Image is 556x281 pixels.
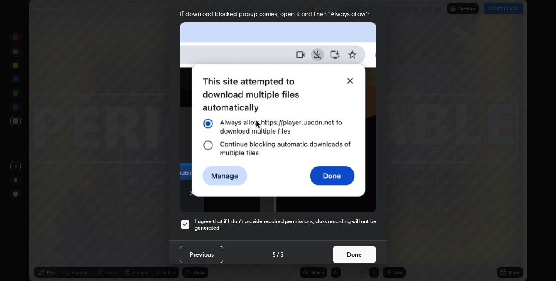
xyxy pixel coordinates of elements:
button: Done [333,246,376,263]
img: downloads-permission-blocked.gif [180,22,376,212]
h4: / [277,250,279,259]
h4: 5 [272,250,276,259]
h4: 5 [280,250,284,259]
span: If download blocked popup comes, open it and then "Always allow": [180,10,376,18]
h5: I agree that if I don't provide required permissions, class recording will not be generated [195,218,376,231]
button: Previous [180,246,223,263]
